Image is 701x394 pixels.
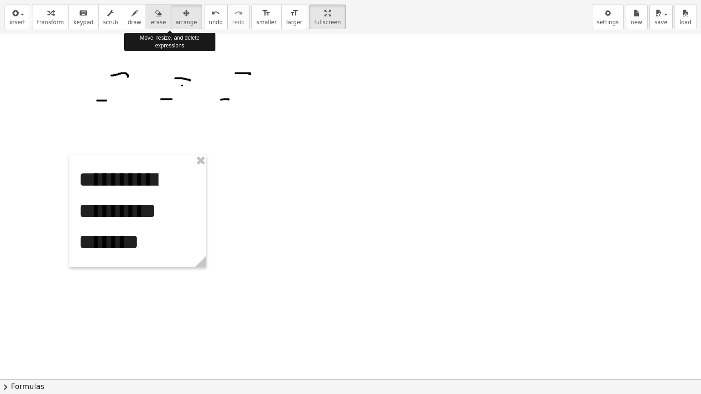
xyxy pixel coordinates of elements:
span: fullscreen [314,19,340,26]
button: keyboardkeypad [68,5,99,29]
button: format_sizesmaller [251,5,282,29]
button: draw [123,5,146,29]
i: undo [211,8,220,19]
button: arrange [171,5,202,29]
button: scrub [98,5,123,29]
i: redo [234,8,243,19]
i: format_size [290,8,298,19]
button: redoredo [227,5,250,29]
span: draw [128,19,141,26]
button: save [649,5,673,29]
button: erase [146,5,171,29]
button: undoundo [204,5,228,29]
span: load [680,19,691,26]
span: scrub [103,19,118,26]
span: new [631,19,642,26]
span: erase [151,19,166,26]
button: transform [32,5,69,29]
span: arrange [176,19,197,26]
span: save [654,19,667,26]
button: fullscreen [309,5,345,29]
span: keypad [73,19,94,26]
button: format_sizelarger [281,5,307,29]
span: smaller [256,19,277,26]
span: transform [37,19,64,26]
span: settings [597,19,619,26]
span: larger [286,19,302,26]
i: format_size [262,8,271,19]
i: keyboard [79,8,88,19]
button: load [675,5,696,29]
span: insert [10,19,25,26]
button: settings [592,5,624,29]
button: insert [5,5,30,29]
div: Move, resize, and delete expressions [124,33,215,51]
span: undo [209,19,223,26]
button: new [626,5,648,29]
span: redo [232,19,245,26]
